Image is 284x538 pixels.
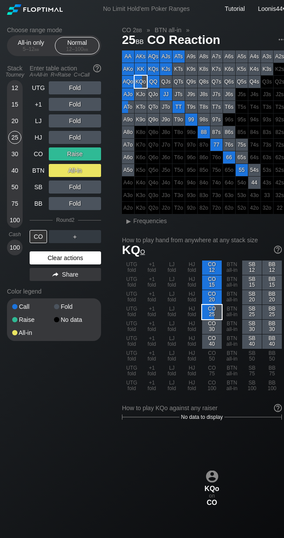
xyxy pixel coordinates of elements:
div: 100 [8,241,21,254]
div: 100% fold in prior round [160,151,172,164]
div: A5o [122,164,134,176]
div: CO 12 [202,261,222,275]
div: AKo [122,63,134,75]
div: 100% fold in prior round [135,139,147,151]
div: SB 30 [242,320,262,334]
img: icon-avatar.b40e07d9.svg [206,470,218,482]
img: help.32db89a4.svg [273,403,283,413]
div: 88 [198,126,210,138]
div: 100% fold in prior round [198,177,210,189]
div: K3s [261,63,273,75]
div: +1 fold [142,320,162,334]
div: 100% fold in prior round [122,177,134,189]
div: AA [122,50,134,63]
div: BTN all-in [222,290,242,304]
div: 100% fold in prior round [135,177,147,189]
div: BB 15 [262,275,282,290]
div: CO 25 [202,305,222,319]
span: o [140,246,145,256]
img: help.32db89a4.svg [92,63,102,73]
div: 55 [236,164,248,176]
div: K5s [236,63,248,75]
div: J6s [223,88,235,100]
div: Q9o [147,114,159,126]
div: 100% fold in prior round [236,177,248,189]
div: 100% fold in prior round [210,164,223,176]
div: LJ fold [162,261,182,275]
span: KQ [122,243,145,257]
div: 100% fold in prior round [236,126,248,138]
div: 100% fold in prior round [147,151,159,164]
div: A8o [122,126,134,138]
div: AKs [135,50,147,63]
div: BB [30,197,47,210]
div: 100% fold in prior round [210,151,223,164]
div: Q7s [210,76,223,88]
div: LJ fold [162,275,182,290]
span: bb [135,36,144,46]
span: » [182,27,194,33]
div: BB 12 [262,261,282,275]
img: Floptimal logo [7,4,63,15]
div: 100% fold in prior round [248,101,260,113]
div: A4s [248,50,260,63]
div: 100% fold in prior round [198,164,210,176]
div: Fold [49,114,101,127]
span: bb [34,46,39,52]
div: 100% fold in prior round [185,177,197,189]
div: 100% fold in prior round [198,139,210,151]
div: K8s [198,63,210,75]
div: 100% fold in prior round [248,189,260,201]
div: CO 40 [202,334,222,349]
div: 100% fold in prior round [185,189,197,201]
div: K6s [223,63,235,75]
div: TT [172,101,185,113]
div: 75s [236,139,248,151]
a: Tutorial [225,5,245,12]
div: 100% fold in prior round [185,151,197,164]
div: KK [135,63,147,75]
div: 100% fold in prior round [236,101,248,113]
div: 100% fold in prior round [135,164,147,176]
span: bb [84,46,88,52]
div: QTs [172,76,185,88]
div: 100% fold in prior round [223,202,235,214]
div: 100% fold in prior round [223,114,235,126]
div: SB [30,180,47,194]
div: UTG fold [122,261,142,275]
div: 100% fold in prior round [147,164,159,176]
div: 100% fold in prior round [147,177,159,189]
div: J9o [160,114,172,126]
div: 99 [185,114,197,126]
div: 40 [8,164,21,177]
div: 100% fold in prior round [223,164,235,176]
div: UTG fold [122,320,142,334]
div: JJ [160,88,172,100]
div: HJ fold [182,334,202,349]
div: +1 fold [142,261,162,275]
div: SB 15 [242,275,262,290]
div: LJ fold [162,334,182,349]
div: BTN all-in [222,275,242,290]
div: 100% fold in prior round [135,151,147,164]
div: A7s [210,50,223,63]
div: 100% fold in prior round [261,151,273,164]
div: A9o [122,114,134,126]
div: KQs [147,63,159,75]
div: AJs [160,50,172,63]
div: 100% fold in prior round [210,177,223,189]
div: J9s [185,88,197,100]
div: 100% fold in prior round [122,189,134,201]
div: Stack [3,61,26,81]
div: KTs [172,63,185,75]
span: Frequencies [133,217,167,224]
div: 86s [223,126,235,138]
div: 100% fold in prior round [198,151,210,164]
div: 5 – 12 [13,46,49,52]
div: 87s [210,126,223,138]
div: 100% fold in prior round [160,202,172,214]
div: ＋ [49,230,101,243]
div: 100% fold in prior round [172,139,185,151]
div: 100% fold in prior round [172,164,185,176]
div: 100% fold in prior round [185,126,197,138]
